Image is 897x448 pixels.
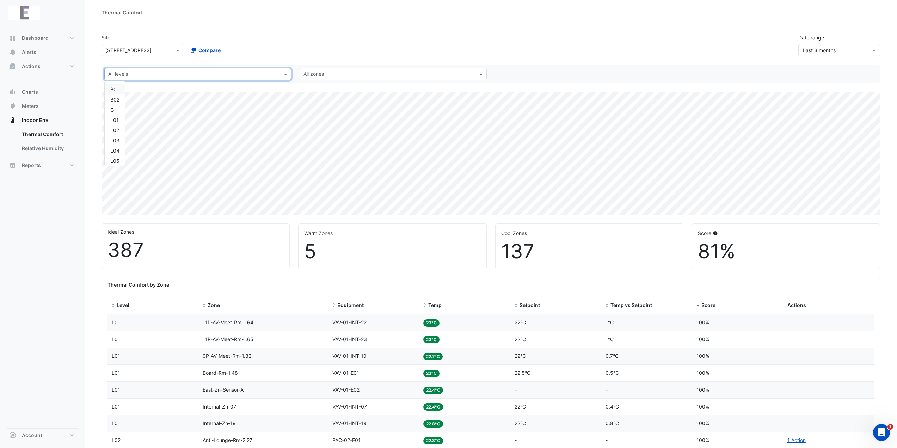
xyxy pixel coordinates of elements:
div: Score [698,229,874,237]
span: Board-Rm-1.48 [203,370,238,376]
span: 22.4°C [423,403,443,411]
span: L01 [112,336,120,342]
button: Last 3 months [798,44,880,56]
span: Alerts [22,49,36,56]
button: Meters [6,99,79,113]
span: 100% [696,370,709,376]
app-icon: Actions [9,63,16,70]
span: 11P-AV-Meet-Rm-1.65 [203,336,253,342]
div: All zones [302,70,324,79]
span: Zone [208,302,220,308]
span: Anti-Lounge-Rm-2.27 [203,437,252,443]
span: 100% [696,404,709,410]
div: L05 [110,157,119,165]
span: 22.4°C [423,387,443,394]
span: L02 [112,437,121,443]
span: L01 [112,404,120,410]
span: Reports [22,162,41,169]
span: 22°C [515,319,526,325]
app-icon: Indoor Env [9,117,16,124]
span: 1°C [606,319,614,325]
div: 387 [107,238,284,262]
iframe: Intercom live chat [873,424,890,441]
span: Level [117,302,129,308]
span: 1 [887,424,893,430]
span: Temp vs Setpoint [610,302,652,308]
label: Site [102,34,110,41]
span: Score [701,302,715,308]
span: 100% [696,319,709,325]
div: L01 [110,116,119,124]
span: VAV-01-INT-22 [332,319,367,325]
span: 22°C [515,353,526,359]
span: Actions [787,302,806,308]
div: Cool Zones [501,229,677,237]
span: 0.7°C [606,353,619,359]
span: 0.5°C [606,370,619,376]
span: 0.8°C [606,420,619,426]
div: B02 [110,96,119,103]
app-icon: Meters [9,103,16,110]
span: Temp [428,302,442,308]
span: 0.4°C [606,404,619,410]
span: 9P-AV-Meet-Rm-1.32 [203,353,251,359]
button: Charts [6,85,79,99]
span: Meters [22,103,39,110]
button: Indoor Env [6,113,79,127]
span: VAV-01-INT-10 [332,353,367,359]
span: - [606,387,608,393]
span: 22.7°C [423,353,443,360]
span: VAV-01-INT-19 [332,420,367,426]
span: 22.8°C [423,420,443,428]
span: - [606,437,608,443]
span: L01 [112,420,120,426]
div: All levels [107,70,128,79]
span: 11P-AV-Meet-Rm-1.64 [203,319,253,325]
span: Compare [198,47,221,54]
a: Relative Humidity [16,141,79,155]
span: Account [22,432,42,439]
span: VAV-01-E01 [332,370,359,376]
button: Dashboard [6,31,79,45]
ng-dropdown-panel: Options list [104,81,125,166]
span: 100% [696,336,709,342]
div: Indoor Env [6,127,79,158]
div: Thermal Comfort [102,9,143,16]
span: 22°C [515,336,526,342]
img: Company Logo [8,6,40,20]
app-icon: Charts [9,88,16,96]
div: Warm Zones [304,229,480,237]
span: 100% [696,353,709,359]
app-icon: Reports [9,162,16,169]
span: L01 [112,319,120,325]
span: Indoor Env [22,117,48,124]
span: VAV-01-E02 [332,387,360,393]
span: L01 [112,353,120,359]
div: Ideal Zones [107,228,284,235]
span: - [515,387,517,393]
div: L03 [110,137,119,144]
div: L04 [110,147,119,154]
span: Charts [22,88,38,96]
div: 137 [501,240,677,263]
span: 22.3°C [423,437,443,444]
span: 100% [696,387,709,393]
app-icon: Alerts [9,49,16,56]
span: Internal-Zn-07 [203,404,236,410]
div: 5 [304,240,480,263]
span: Dashboard [22,35,49,42]
button: Account [6,428,79,442]
span: 22°C [515,420,526,426]
span: Equipment [337,302,364,308]
span: 22.5°C [515,370,530,376]
app-icon: Dashboard [9,35,16,42]
button: Reports [6,158,79,172]
span: 01 Jun 25 - 31 Aug 25 [803,47,836,53]
span: - [515,437,517,443]
span: VAV-01-INT-23 [332,336,367,342]
span: 23°C [423,336,440,343]
span: 100% [696,420,709,426]
div: B01 [110,86,119,93]
button: Compare [186,44,225,56]
div: 81% [698,240,874,263]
